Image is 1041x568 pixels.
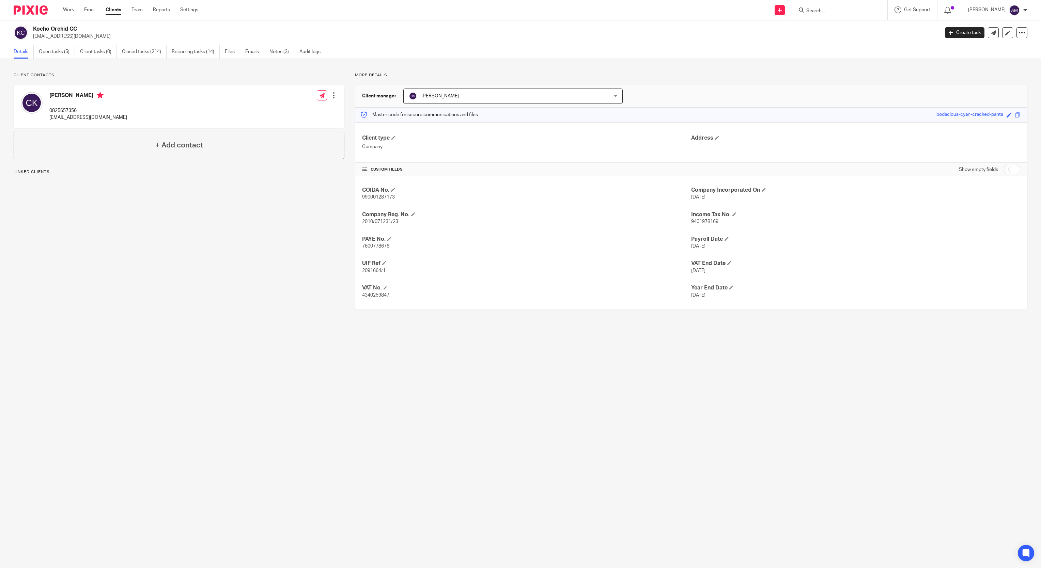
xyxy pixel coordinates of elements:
h4: Year End Date [691,284,1020,291]
img: svg%3E [1009,5,1020,16]
input: Search [806,8,867,14]
a: Reports [153,6,170,13]
h4: COIDA No. [362,187,691,194]
a: Create task [945,27,984,38]
a: Recurring tasks (14) [172,45,220,59]
h4: UIF Ref [362,260,691,267]
img: Pixie [14,5,48,15]
a: Clients [106,6,121,13]
h2: Kocho Orchid CC [33,26,755,33]
h4: Company Reg. No. [362,211,691,218]
p: [PERSON_NAME] [968,6,1006,13]
a: Closed tasks (214) [122,45,167,59]
h4: CUSTOM FIELDS [362,167,691,172]
span: 7600778676 [362,244,389,249]
a: Email [84,6,95,13]
label: Show empty fields [959,166,998,173]
a: Team [131,6,143,13]
span: [DATE] [691,293,705,298]
p: [EMAIL_ADDRESS][DOMAIN_NAME] [33,33,935,40]
h4: Company Incorporated On [691,187,1020,194]
span: Get Support [904,7,930,12]
span: 990001287173 [362,195,395,200]
h4: Income Tax No. [691,211,1020,218]
a: Open tasks (5) [39,45,75,59]
a: Notes (3) [269,45,294,59]
a: Emails [245,45,264,59]
div: bodacious-cyan-cracked-pants [936,111,1003,119]
a: Audit logs [299,45,326,59]
i: Primary [97,92,104,99]
a: Client tasks (0) [80,45,117,59]
h4: Client type [362,135,691,142]
h4: [PERSON_NAME] [49,92,127,100]
a: Files [225,45,240,59]
a: Details [14,45,34,59]
img: svg%3E [21,92,43,114]
p: Company [362,143,691,150]
img: svg%3E [409,92,417,100]
a: Work [63,6,74,13]
img: svg%3E [14,26,28,40]
p: More details [355,73,1027,78]
span: [DATE] [691,195,705,200]
h4: Address [691,135,1020,142]
p: 0825657356 [49,107,127,114]
a: Settings [180,6,198,13]
p: [EMAIL_ADDRESS][DOMAIN_NAME] [49,114,127,121]
p: Linked clients [14,169,344,175]
h4: VAT End Date [691,260,1020,267]
p: Client contacts [14,73,344,78]
span: [DATE] [691,244,705,249]
h4: PAYE No. [362,236,691,243]
h4: + Add contact [155,140,203,151]
h4: Payroll Date [691,236,1020,243]
span: 2010/071231/23 [362,219,398,224]
span: 9401978169 [691,219,718,224]
span: [PERSON_NAME] [421,94,459,98]
span: [DATE] [691,268,705,273]
h3: Client manager [362,93,397,99]
p: Master code for secure communications and files [360,111,478,118]
h4: VAT No. [362,284,691,291]
span: 2091664/1 [362,268,386,273]
span: 4340259847 [362,293,389,298]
